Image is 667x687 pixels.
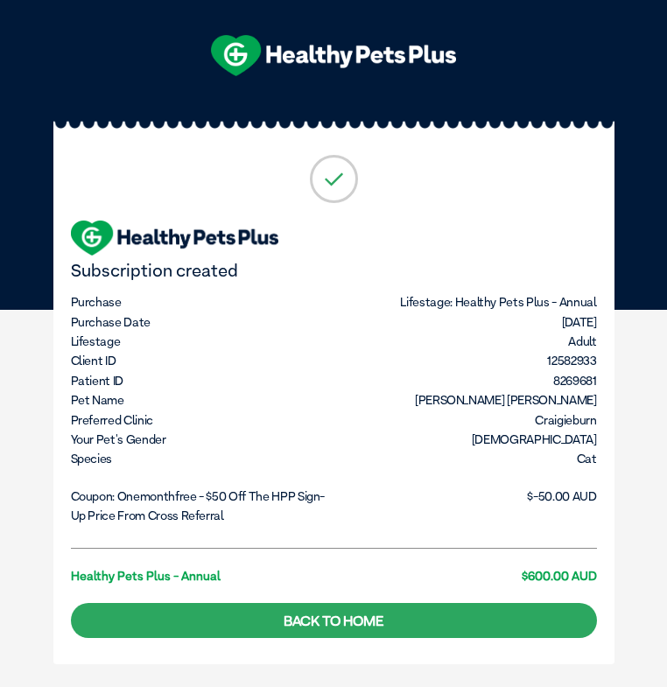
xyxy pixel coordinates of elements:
[211,35,456,76] img: hpp-logo-landscape-green-white.png
[71,430,333,449] dt: Your pet's gender
[335,449,597,468] dd: Cat
[335,410,597,430] dd: Craigieburn
[71,312,333,332] dt: Purchase Date
[335,390,597,410] dd: [PERSON_NAME] [PERSON_NAME]
[335,351,597,370] dd: 12582933
[71,292,333,312] dt: Purchase
[71,603,597,638] a: Back to Home
[71,261,597,281] p: Subscription created
[335,487,597,506] dd: $-50.00 AUD
[71,371,333,390] dt: Patient ID
[71,390,333,410] dt: Pet Name
[71,410,333,430] dt: Preferred Clinic
[71,566,387,585] dt: Healthy Pets Plus - Annual
[397,566,596,585] dd: $600.00 AUD
[335,312,597,332] dd: [DATE]
[71,449,333,468] dt: Species
[335,292,597,312] dd: Lifestage: Healthy Pets Plus - Annual
[335,371,597,390] dd: 8269681
[335,332,597,351] dd: Adult
[71,332,333,351] dt: Lifestage
[71,487,333,526] dt: Coupon: onemonthfree - $50 off the HPP sign-up price from cross referral
[335,430,597,449] dd: [DEMOGRAPHIC_DATA]
[71,221,279,256] img: hpp-logo
[71,351,333,370] dt: Client ID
